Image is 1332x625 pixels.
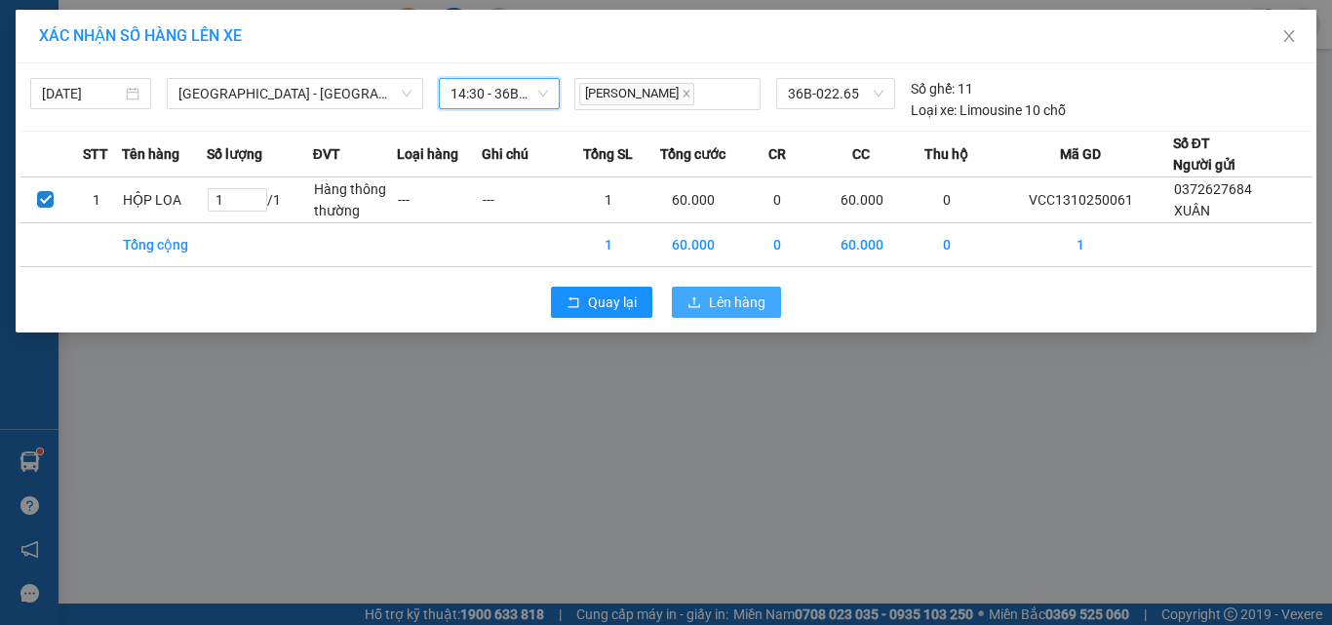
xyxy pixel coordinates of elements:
[482,143,529,165] span: Ghi chú
[551,287,652,318] button: rollbackQuay lại
[451,79,548,108] span: 14:30 - 36B-022.65
[567,223,651,267] td: 1
[39,26,242,45] span: XÁC NHẬN SỐ HÀNG LÊN XE
[687,295,701,311] span: upload
[83,143,108,165] span: STT
[650,223,735,267] td: 60.000
[181,103,227,118] span: Website
[178,79,411,108] span: Hà Nội - Thanh Hóa
[1281,28,1297,44] span: close
[820,223,905,267] td: 60.000
[313,143,340,165] span: ĐVT
[205,82,332,97] strong: Hotline : 0889 23 23 23
[122,143,179,165] span: Tên hàng
[650,177,735,223] td: 60.000
[136,33,401,54] strong: CÔNG TY TNHH VĨNH QUANG
[709,292,765,313] span: Lên hàng
[1262,10,1316,64] button: Close
[682,89,691,98] span: close
[768,143,786,165] span: CR
[588,292,637,313] span: Quay lại
[735,177,820,223] td: 0
[567,177,651,223] td: 1
[989,177,1173,223] td: VCC1310250061
[401,88,412,99] span: down
[42,83,122,104] input: 13/10/2025
[1173,133,1235,176] div: Số ĐT Người gửi
[911,78,973,99] div: 11
[122,223,207,267] td: Tổng cộng
[735,223,820,267] td: 0
[579,83,694,105] span: [PERSON_NAME]
[397,177,482,223] td: ---
[924,143,968,165] span: Thu hộ
[189,58,347,78] strong: PHIẾU GỬI HÀNG
[482,177,567,223] td: ---
[989,223,1173,267] td: 1
[18,30,109,122] img: logo
[911,99,1066,121] div: Limousine 10 chỗ
[567,295,580,311] span: rollback
[904,177,989,223] td: 0
[1174,181,1252,197] span: 0372627684
[1060,143,1101,165] span: Mã GD
[911,78,955,99] span: Số ghế:
[71,177,122,223] td: 1
[904,223,989,267] td: 0
[660,143,725,165] span: Tổng cước
[397,143,458,165] span: Loại hàng
[820,177,905,223] td: 60.000
[911,99,957,121] span: Loại xe:
[788,79,883,108] span: 36B-022.65
[207,177,313,223] td: / 1
[672,287,781,318] button: uploadLên hàng
[181,100,354,119] strong: : [DOMAIN_NAME]
[313,177,398,223] td: Hàng thông thường
[122,177,207,223] td: HỘP LOA
[583,143,633,165] span: Tổng SL
[207,143,262,165] span: Số lượng
[1174,203,1210,218] span: XUÂN
[852,143,870,165] span: CC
